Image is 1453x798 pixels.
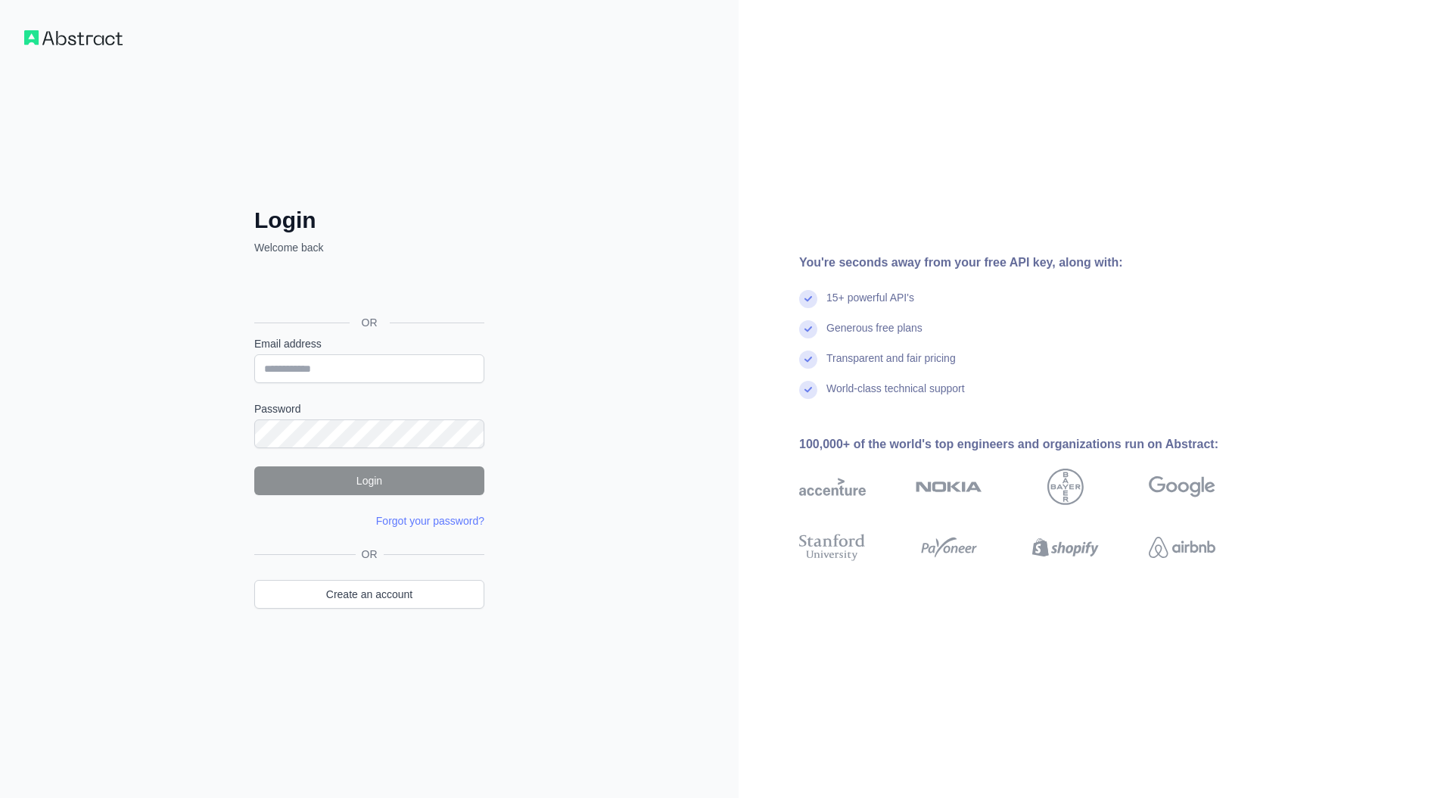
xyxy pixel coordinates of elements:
p: Welcome back [254,240,484,255]
div: Generous free plans [826,320,923,351]
label: Password [254,401,484,416]
img: Workflow [24,30,123,45]
img: shopify [1032,531,1099,564]
h2: Login [254,207,484,234]
img: check mark [799,290,817,308]
div: 15+ powerful API's [826,290,914,320]
img: check mark [799,351,817,369]
span: OR [350,315,390,330]
a: Forgot your password? [376,515,484,527]
img: check mark [799,381,817,399]
a: Create an account [254,580,484,609]
div: Transparent and fair pricing [826,351,956,381]
img: stanford university [799,531,866,564]
div: 100,000+ of the world's top engineers and organizations run on Abstract: [799,435,1264,454]
label: Email address [254,336,484,351]
span: OR [356,547,384,562]
button: Login [254,466,484,495]
img: payoneer [916,531,982,564]
img: check mark [799,320,817,338]
img: airbnb [1149,531,1215,564]
img: nokia [916,469,982,505]
img: bayer [1047,469,1084,505]
img: google [1149,469,1215,505]
img: accenture [799,469,866,505]
div: You're seconds away from your free API key, along with: [799,254,1264,272]
iframe: Sign in with Google Button [247,272,489,305]
div: World-class technical support [826,381,965,411]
